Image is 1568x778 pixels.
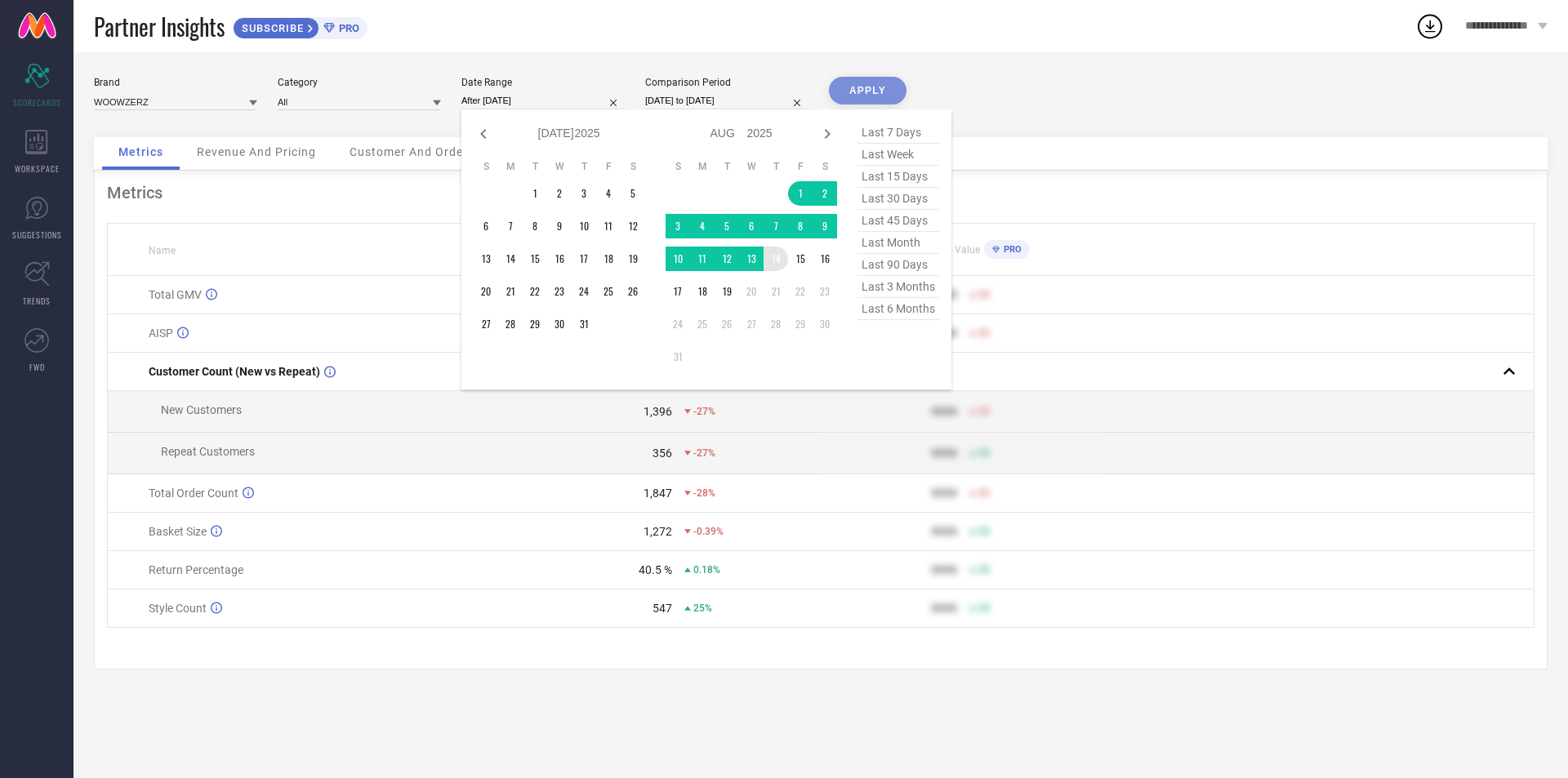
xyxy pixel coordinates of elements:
td: Sat Aug 02 2025 [813,181,837,206]
span: Customer Count (New vs Repeat) [149,365,320,378]
div: 9999 [931,405,957,418]
span: WORKSPACE [15,162,60,175]
span: PRO [1000,244,1022,255]
td: Tue Aug 26 2025 [715,312,739,336]
td: Sat Aug 23 2025 [813,279,837,304]
td: Mon Aug 25 2025 [690,312,715,336]
td: Sun Jul 06 2025 [474,214,498,238]
td: Tue Jul 22 2025 [523,279,547,304]
span: Basket Size [149,525,207,538]
td: Thu Jul 03 2025 [572,181,596,206]
td: Sat Aug 16 2025 [813,247,837,271]
span: -0.39% [693,526,724,537]
th: Friday [788,160,813,173]
td: Tue Jul 01 2025 [523,181,547,206]
span: Style Count [149,602,207,615]
span: TRENDS [23,295,51,307]
td: Sat Jul 05 2025 [621,181,645,206]
td: Fri Jul 11 2025 [596,214,621,238]
td: Wed Aug 06 2025 [739,214,764,238]
td: Mon Aug 11 2025 [690,247,715,271]
td: Sat Jul 12 2025 [621,214,645,238]
th: Wednesday [547,160,572,173]
div: 1,847 [644,487,672,500]
span: -27% [693,447,715,459]
div: Brand [94,77,257,88]
span: Revenue And Pricing [197,145,316,158]
span: 50 [978,526,990,537]
td: Sat Aug 09 2025 [813,214,837,238]
td: Thu Jul 24 2025 [572,279,596,304]
span: last 30 days [857,188,939,210]
td: Tue Aug 19 2025 [715,279,739,304]
td: Thu Aug 21 2025 [764,279,788,304]
div: Metrics [107,183,1535,202]
span: New Customers [161,403,242,416]
span: last 3 months [857,276,939,298]
td: Wed Jul 16 2025 [547,247,572,271]
td: Sat Aug 30 2025 [813,312,837,336]
span: last 90 days [857,254,939,276]
span: last 6 months [857,298,939,320]
div: 9999 [931,602,957,615]
td: Tue Jul 15 2025 [523,247,547,271]
span: 0.18% [693,564,720,576]
div: Comparison Period [645,77,808,88]
span: 50 [978,487,990,499]
th: Sunday [474,160,498,173]
div: Category [278,77,441,88]
td: Tue Jul 29 2025 [523,312,547,336]
td: Tue Aug 05 2025 [715,214,739,238]
div: 1,396 [644,405,672,418]
span: SUGGESTIONS [12,229,62,241]
td: Fri Jul 25 2025 [596,279,621,304]
span: Name [149,245,176,256]
td: Thu Jul 17 2025 [572,247,596,271]
th: Tuesday [523,160,547,173]
th: Saturday [621,160,645,173]
span: SCORECARDS [13,96,61,109]
td: Sun Jul 13 2025 [474,247,498,271]
th: Thursday [572,160,596,173]
span: Total GMV [149,288,202,301]
td: Wed Jul 09 2025 [547,214,572,238]
th: Tuesday [715,160,739,173]
span: 50 [978,406,990,417]
span: 50 [978,564,990,576]
th: Monday [498,160,523,173]
span: 50 [978,289,990,300]
td: Sun Aug 31 2025 [666,345,690,369]
td: Mon Aug 18 2025 [690,279,715,304]
td: Mon Jul 07 2025 [498,214,523,238]
div: 1,272 [644,525,672,538]
td: Wed Jul 30 2025 [547,312,572,336]
th: Monday [690,160,715,173]
td: Thu Aug 07 2025 [764,214,788,238]
th: Wednesday [739,160,764,173]
td: Mon Aug 04 2025 [690,214,715,238]
span: SUBSCRIBE [234,22,308,34]
span: -28% [693,487,715,499]
td: Fri Aug 01 2025 [788,181,813,206]
div: 9999 [931,563,957,576]
td: Thu Jul 31 2025 [572,312,596,336]
td: Tue Aug 12 2025 [715,247,739,271]
span: Total Order Count [149,487,238,500]
td: Sun Jul 27 2025 [474,312,498,336]
span: last 7 days [857,122,939,144]
td: Sun Aug 10 2025 [666,247,690,271]
td: Thu Jul 10 2025 [572,214,596,238]
td: Wed Jul 23 2025 [547,279,572,304]
td: Fri Aug 29 2025 [788,312,813,336]
div: Date Range [461,77,625,88]
td: Fri Aug 15 2025 [788,247,813,271]
td: Sun Aug 24 2025 [666,312,690,336]
th: Saturday [813,160,837,173]
a: SUBSCRIBEPRO [233,13,367,39]
div: Next month [817,124,837,144]
span: 25% [693,602,712,614]
td: Fri Aug 22 2025 [788,279,813,304]
td: Mon Jul 14 2025 [498,247,523,271]
td: Thu Aug 28 2025 [764,312,788,336]
td: Tue Jul 08 2025 [523,214,547,238]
